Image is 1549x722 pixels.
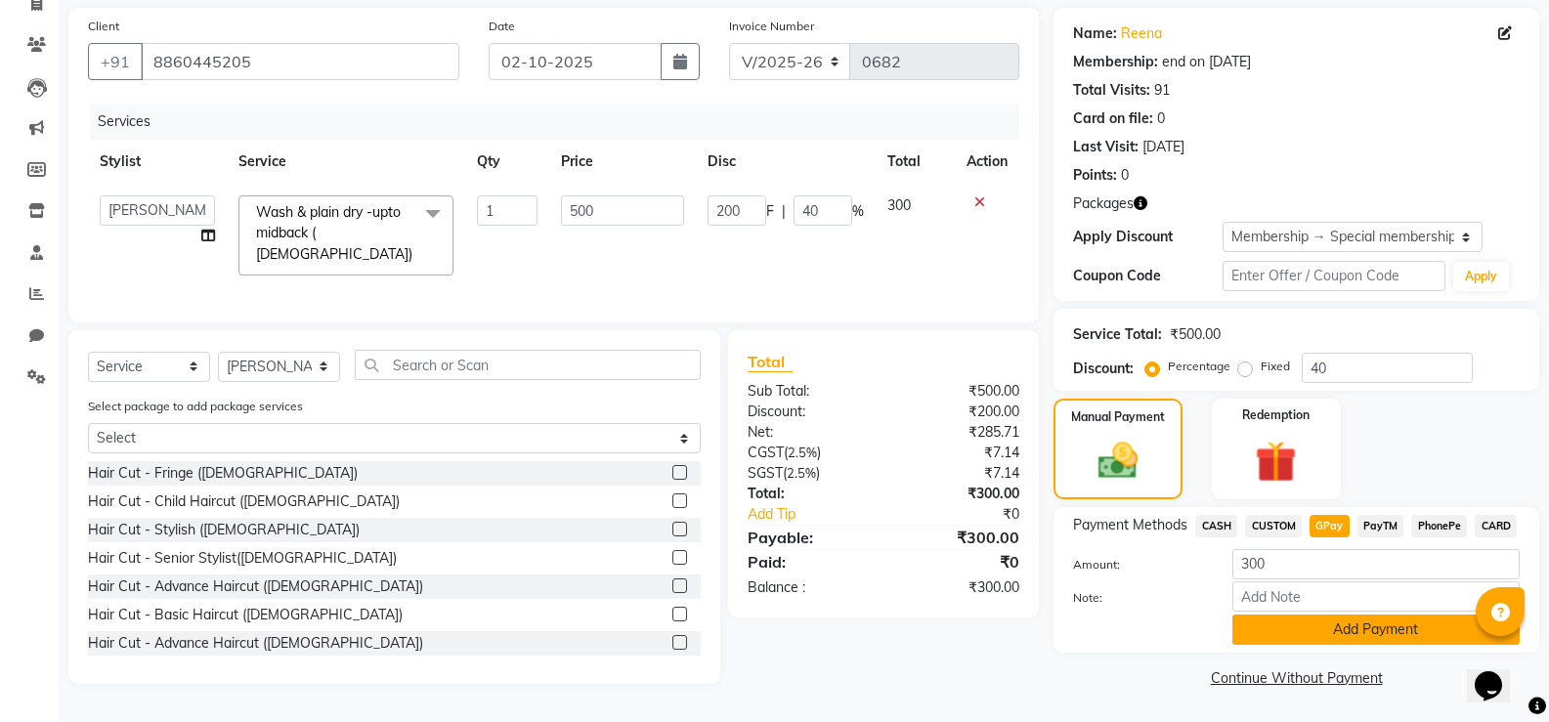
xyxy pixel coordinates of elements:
[88,491,400,512] div: Hair Cut - Child Haircut ([DEMOGRAPHIC_DATA])
[1073,52,1158,72] div: Membership:
[1086,438,1150,484] img: _cash.svg
[227,140,465,184] th: Service
[88,576,423,597] div: Hair Cut - Advance Haircut ([DEMOGRAPHIC_DATA])
[141,43,459,80] input: Search by Name/Mobile/Email/Code
[883,577,1034,598] div: ₹300.00
[788,445,817,460] span: 2.5%
[1073,23,1117,44] div: Name:
[1157,108,1165,129] div: 0
[1073,227,1222,247] div: Apply Discount
[1073,80,1150,101] div: Total Visits:
[88,140,227,184] th: Stylist
[88,633,423,654] div: Hair Cut - Advance Haircut ([DEMOGRAPHIC_DATA])
[1073,193,1134,214] span: Packages
[1232,615,1520,645] button: Add Payment
[1232,549,1520,579] input: Amount
[733,484,883,504] div: Total:
[88,520,360,540] div: Hair Cut - Stylish ([DEMOGRAPHIC_DATA])
[1142,137,1184,157] div: [DATE]
[1057,668,1535,689] a: Continue Without Payment
[1073,324,1162,345] div: Service Total:
[766,201,774,222] span: F
[883,526,1034,549] div: ₹300.00
[1168,358,1230,375] label: Percentage
[883,402,1034,422] div: ₹200.00
[733,577,883,598] div: Balance :
[1073,359,1134,379] div: Discount:
[90,104,1034,140] div: Services
[465,140,549,184] th: Qty
[748,444,784,461] span: CGST
[1121,23,1162,44] a: Reena
[733,402,883,422] div: Discount:
[696,140,876,184] th: Disc
[1073,266,1222,286] div: Coupon Code
[887,196,911,214] span: 300
[1242,406,1310,424] label: Redemption
[1453,262,1509,291] button: Apply
[1475,515,1517,537] span: CARD
[88,43,143,80] button: +91
[733,463,883,484] div: ( )
[1195,515,1237,537] span: CASH
[1170,324,1221,345] div: ₹500.00
[733,504,909,525] a: Add Tip
[88,398,303,415] label: Select package to add package services
[355,350,701,380] input: Search or Scan
[88,605,403,625] div: Hair Cut - Basic Haircut ([DEMOGRAPHIC_DATA])
[88,18,119,35] label: Client
[1310,515,1350,537] span: GPay
[883,484,1034,504] div: ₹300.00
[909,504,1034,525] div: ₹0
[88,548,397,569] div: Hair Cut - Senior Stylist([DEMOGRAPHIC_DATA])
[883,422,1034,443] div: ₹285.71
[729,18,814,35] label: Invoice Number
[748,464,783,482] span: SGST
[1357,515,1404,537] span: PayTM
[733,550,883,573] div: Paid:
[1223,261,1445,291] input: Enter Offer / Coupon Code
[88,463,358,484] div: Hair Cut - Fringe ([DEMOGRAPHIC_DATA])
[955,140,1019,184] th: Action
[733,381,883,402] div: Sub Total:
[1162,52,1251,72] div: end on [DATE]
[412,245,421,263] a: x
[1073,515,1187,535] span: Payment Methods
[1073,137,1139,157] div: Last Visit:
[733,443,883,463] div: ( )
[1467,644,1529,702] iframe: chat widget
[748,352,793,372] span: Total
[1058,556,1217,573] label: Amount:
[1058,589,1217,607] label: Note:
[256,203,412,263] span: Wash & plain dry -upto midback ( [DEMOGRAPHIC_DATA])
[1071,408,1165,426] label: Manual Payment
[852,201,864,222] span: %
[549,140,695,184] th: Price
[1245,515,1302,537] span: CUSTOM
[1411,515,1467,537] span: PhonePe
[883,463,1034,484] div: ₹7.14
[489,18,515,35] label: Date
[883,381,1034,402] div: ₹500.00
[1232,581,1520,612] input: Add Note
[1261,358,1290,375] label: Fixed
[876,140,956,184] th: Total
[1121,165,1129,186] div: 0
[782,201,786,222] span: |
[883,443,1034,463] div: ₹7.14
[1073,108,1153,129] div: Card on file:
[1073,165,1117,186] div: Points:
[1154,80,1170,101] div: 91
[733,422,883,443] div: Net:
[733,526,883,549] div: Payable:
[787,465,816,481] span: 2.5%
[1242,436,1310,488] img: _gift.svg
[883,550,1034,573] div: ₹0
